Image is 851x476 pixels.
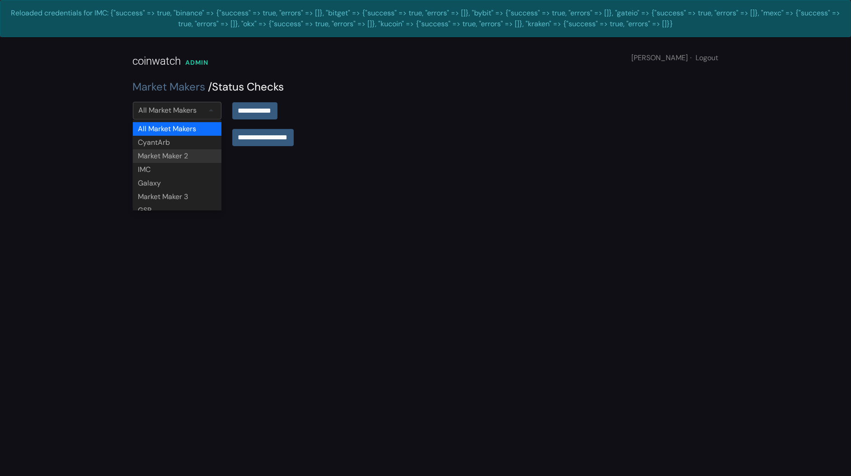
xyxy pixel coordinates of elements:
[133,122,221,136] div: All Market Makers
[133,176,221,190] div: Galaxy
[133,204,221,217] div: GSR
[133,80,206,94] a: Market Makers
[133,37,208,79] a: coinwatch ADMIN
[133,136,221,149] div: CyantArb
[632,52,719,63] div: [PERSON_NAME]
[133,53,181,69] div: coinwatch
[696,53,719,62] a: Logout
[133,79,719,95] div: Status Checks
[208,80,212,94] span: /
[133,190,221,204] div: Market Maker 3
[139,105,197,116] div: All Market Makers
[133,163,221,176] div: IMC
[691,53,692,62] span: ·
[186,58,208,67] div: ADMIN
[133,149,221,163] div: Market Maker 2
